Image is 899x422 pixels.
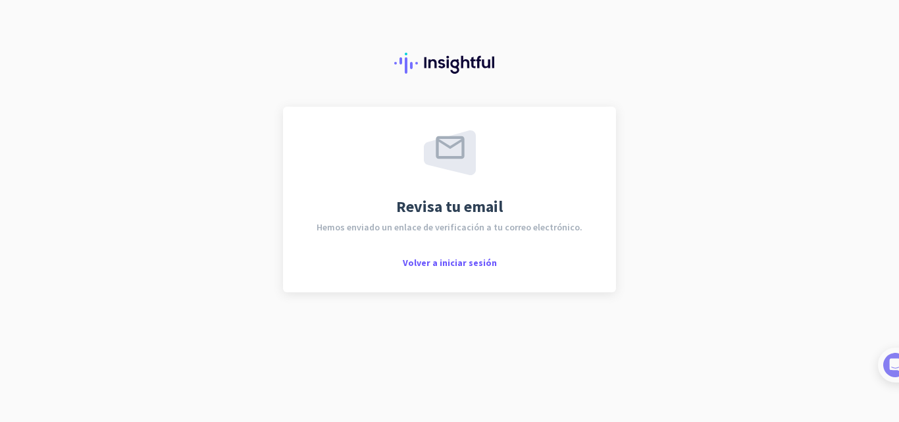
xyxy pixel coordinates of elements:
span: Revisa tu email [396,199,503,215]
span: Volver a iniciar sesión [403,257,497,269]
img: Insightful [394,53,505,74]
img: email-sent [424,130,476,175]
span: Hemos enviado un enlace de verificación a tu correo electrónico. [317,223,582,232]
